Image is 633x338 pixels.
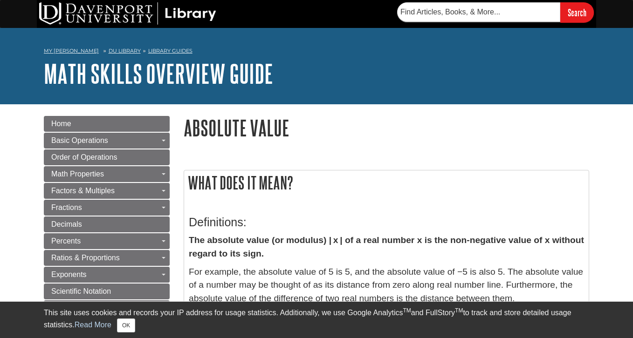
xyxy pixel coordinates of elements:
a: Exponents [44,267,170,283]
span: Decimals [51,220,82,228]
a: My [PERSON_NAME] [44,47,99,55]
nav: breadcrumb [44,45,589,60]
a: Basic Operations [44,133,170,149]
span: Scientific Notation [51,287,111,295]
a: Decimals [44,216,170,232]
h2: What does it mean? [184,170,589,195]
input: Find Articles, Books, & More... [397,2,560,22]
a: Factors & Multiples [44,183,170,199]
span: Exponents [51,270,87,278]
span: Percents [51,237,81,245]
a: Fractions [44,200,170,216]
a: Math Skills Overview Guide [44,59,273,88]
span: Factors & Multiples [51,187,115,195]
span: Ratios & Proportions [51,254,120,262]
span: Basic Operations [51,136,108,144]
a: Order of Operations [44,149,170,165]
a: Ratios & Proportions [44,250,170,266]
a: Library Guides [148,47,193,54]
a: Math Properties [44,166,170,182]
span: Math Properties [51,170,104,178]
a: Home [44,116,170,132]
button: Close [117,318,135,332]
p: For example, the absolute value of 5 is 5, and the absolute value of −5 is also 5. The absolute v... [189,265,584,305]
h1: Absolute Value [184,116,589,140]
span: Home [51,120,71,128]
div: This site uses cookies and records your IP address for usage statistics. Additionally, we use Goo... [44,307,589,332]
a: Averages [44,300,170,316]
a: DU Library [109,47,141,54]
span: Order of Operations [51,153,117,161]
sup: TM [455,307,463,314]
strong: The absolute value (or modulus) | x | of a real number x is the non-negative value of x without r... [189,235,584,258]
input: Search [560,2,594,22]
span: Fractions [51,203,82,211]
sup: TM [403,307,411,314]
img: DU Library [39,2,216,25]
a: Scientific Notation [44,284,170,299]
form: Searches DU Library's articles, books, and more [397,2,594,22]
h3: Definitions: [189,216,584,229]
a: Percents [44,233,170,249]
a: Read More [75,321,111,329]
